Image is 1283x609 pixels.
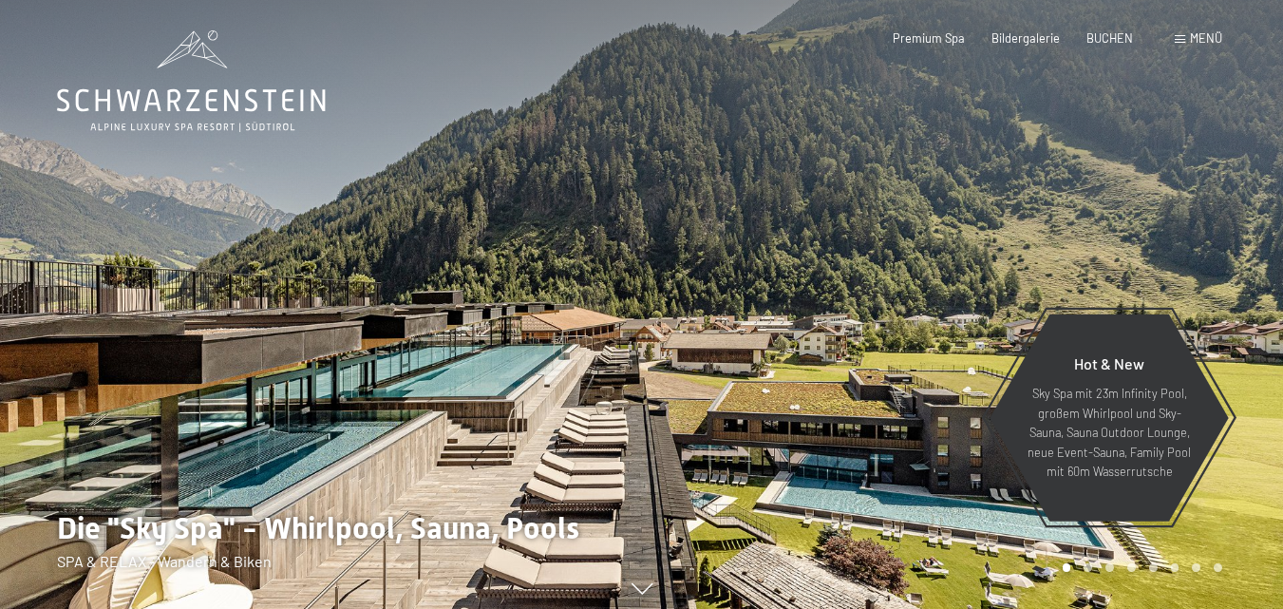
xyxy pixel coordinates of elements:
div: Carousel Page 8 [1214,563,1222,572]
div: Carousel Page 7 [1192,563,1200,572]
div: Carousel Page 5 [1149,563,1158,572]
div: Carousel Page 3 [1105,563,1114,572]
a: BUCHEN [1086,30,1133,46]
a: Bildergalerie [991,30,1060,46]
a: Premium Spa [893,30,965,46]
div: Carousel Pagination [1056,563,1222,572]
div: Carousel Page 6 [1171,563,1179,572]
div: Carousel Page 4 [1127,563,1136,572]
p: Sky Spa mit 23m Infinity Pool, großem Whirlpool und Sky-Sauna, Sauna Outdoor Lounge, neue Event-S... [1027,384,1192,481]
span: Hot & New [1074,354,1144,372]
div: Carousel Page 1 (Current Slide) [1063,563,1071,572]
a: Hot & New Sky Spa mit 23m Infinity Pool, großem Whirlpool und Sky-Sauna, Sauna Outdoor Lounge, ne... [989,314,1230,523]
span: Menü [1190,30,1222,46]
div: Carousel Page 2 [1084,563,1092,572]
